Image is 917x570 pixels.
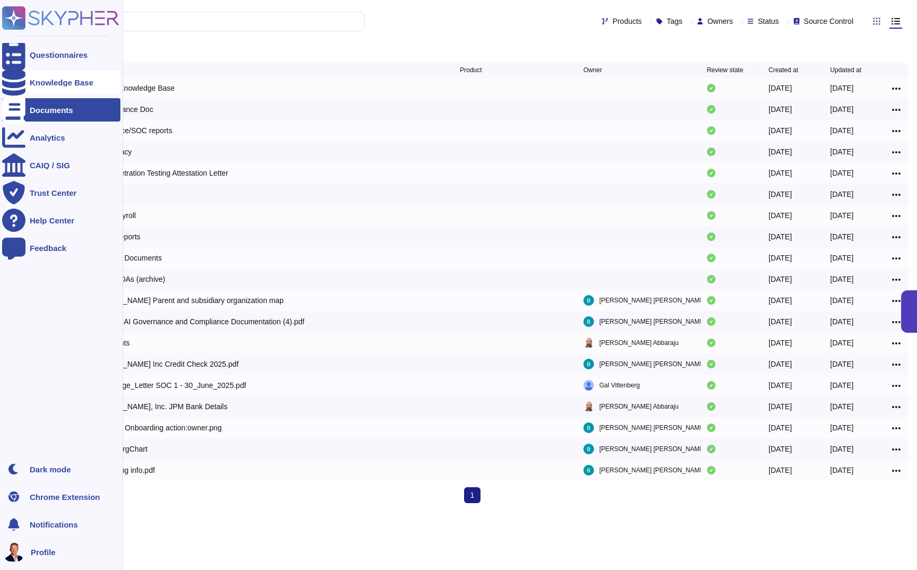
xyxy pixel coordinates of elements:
div: Documents [30,106,73,114]
div: Employee Onboarding action:owner.png [90,422,222,433]
div: Policies & Documents [90,253,162,263]
div: Knowledge Base [30,79,93,87]
div: [DATE] [768,465,792,476]
div: [DATE] [768,274,792,284]
span: [PERSON_NAME] [PERSON_NAME] [599,316,706,327]
div: Deel_Bridge_Letter SOC 1 - 30_June_2025.pdf [90,380,246,391]
div: Help Center [30,217,74,224]
div: [DATE] [768,316,792,327]
div: [DATE] [768,359,792,369]
div: [DATE] [830,338,853,348]
span: Tags [667,18,683,25]
span: [PERSON_NAME] [PERSON_NAME] [599,359,706,369]
a: CAIQ / SIG [2,153,120,177]
div: [PERSON_NAME] Inc Credit Check 2025.pdf [90,359,239,369]
div: Analytics [30,134,65,142]
div: [DATE] [768,444,792,454]
div: [DATE] [830,125,853,136]
div: [DATE] [768,146,792,157]
div: Trust Center [30,189,76,197]
img: user [583,422,594,433]
img: user [583,401,594,412]
img: user [583,338,594,348]
a: Feedback [2,236,120,260]
span: [PERSON_NAME] [PERSON_NAME] [599,422,706,433]
span: Created at [768,67,798,73]
div: [DATE] [830,146,853,157]
img: user [583,359,594,369]
img: user [583,295,594,306]
div: [DATE] [768,83,792,93]
a: Questionnaires [2,43,120,66]
span: [PERSON_NAME] [PERSON_NAME] [599,444,706,454]
span: Source Control [804,18,853,25]
span: Updated at [830,67,861,73]
span: Status [758,18,779,25]
div: [DATE] [830,253,853,263]
a: Chrome Extension [2,485,120,508]
div: Dark mode [30,465,71,473]
a: Help Center [2,209,120,232]
img: user [583,316,594,327]
div: [DATE] [830,359,853,369]
div: [DATE] [768,125,792,136]
div: [PERSON_NAME], Inc. JPM Bank Details [90,401,228,412]
div: [DATE] [768,338,792,348]
div: [DATE] [768,295,792,306]
div: [DATE] [830,401,853,412]
div: [DATE] [830,104,853,115]
a: Knowledge Base [2,71,120,94]
div: [DATE] [768,401,792,412]
img: user [583,444,594,454]
input: Search by keywords [42,12,364,31]
div: Deel Penetration Testing Attestation Letter [90,168,228,178]
div: [DATE] [768,231,792,242]
div: [DATE] [830,380,853,391]
div: DEEL AI - AI Governance and Compliance Documentation (4).pdf [90,316,304,327]
div: [DATE] [830,316,853,327]
div: [DATE] [830,422,853,433]
span: Owners [708,18,733,25]
span: [PERSON_NAME] Abbaraju [599,338,678,348]
span: [PERSON_NAME] [PERSON_NAME] [599,295,706,306]
span: Owner [583,67,602,73]
img: user [583,465,594,476]
div: [DATE] [768,168,792,178]
div: [DATE] [830,210,853,221]
div: [DATE] [768,189,792,200]
div: [DATE] [768,422,792,433]
span: Gal Vittenberg [599,380,640,391]
div: [DATE] [830,274,853,284]
div: [DATE] [768,104,792,115]
span: Product [460,67,482,73]
a: Trust Center [2,181,120,204]
div: [DATE] [768,210,792,221]
div: [DATE] [830,168,853,178]
div: [DATE] [830,465,853,476]
div: [DATE] [768,380,792,391]
div: [DATE] [830,83,853,93]
div: [DATE] [830,295,853,306]
div: Compliance/SOC reports [90,125,172,136]
span: Notifications [30,521,78,529]
span: [PERSON_NAME] Abbaraju [599,401,678,412]
div: [DATE] [830,444,853,454]
img: user [583,380,594,391]
a: Analytics [2,126,120,149]
div: Questionnaires [30,51,88,59]
div: [PERSON_NAME] Parent and subsidiary organization map [90,295,284,306]
a: Documents [2,98,120,122]
span: Review state [707,67,744,73]
div: [DATE] [830,231,853,242]
div: [DATE] [830,189,853,200]
div: External Knowledge Base [90,83,174,93]
span: 1 [464,487,481,503]
img: user [4,542,23,562]
div: CAIQ / SIG [30,161,70,169]
div: [DATE] [768,253,792,263]
div: Signed NDAs (archive) [90,274,165,284]
span: Profile [31,548,56,556]
span: [PERSON_NAME] [PERSON_NAME] [599,465,706,476]
div: Feedback [30,244,66,252]
span: Products [613,18,642,25]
